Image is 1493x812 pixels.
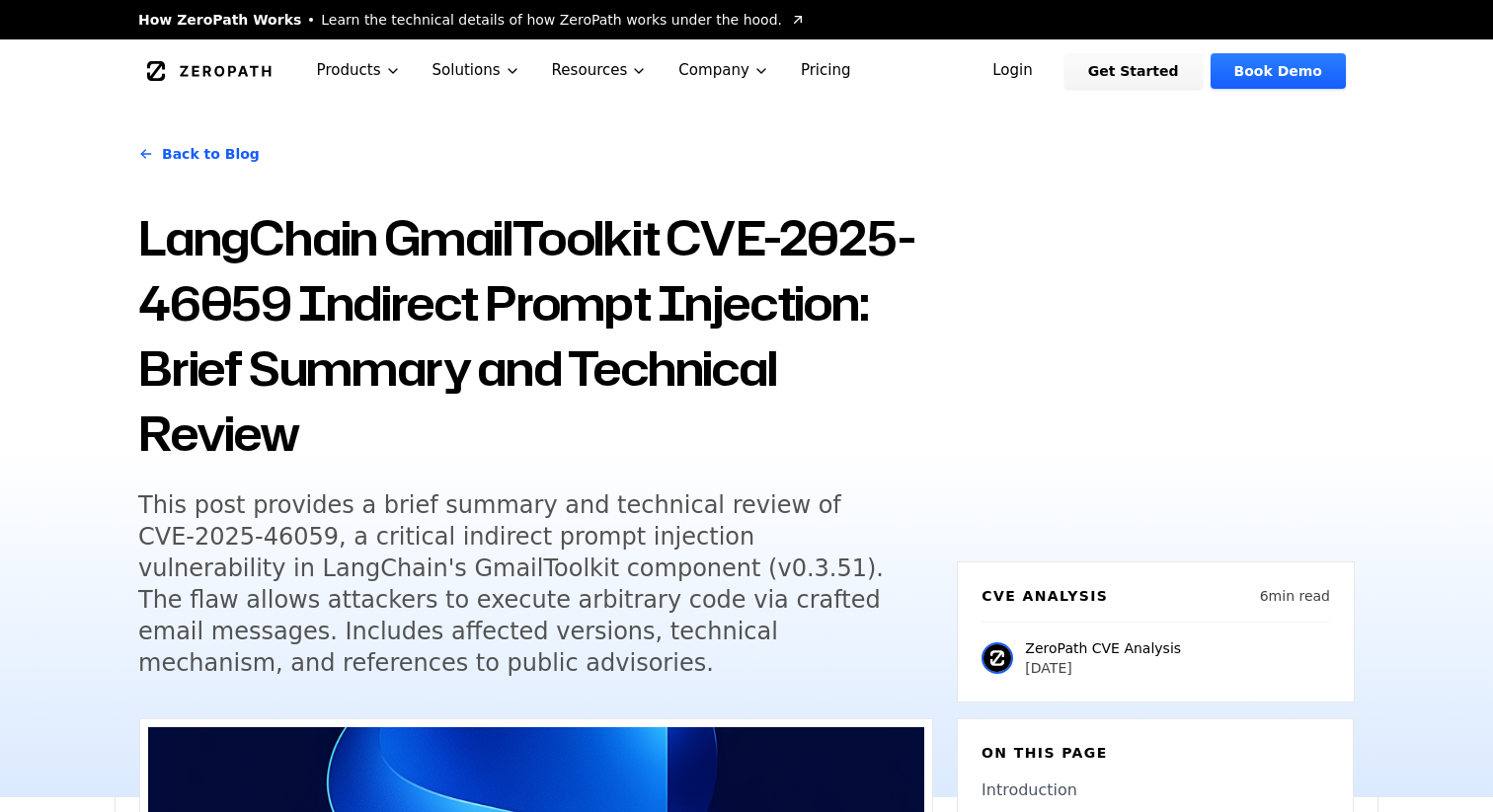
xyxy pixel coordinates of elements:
[536,39,664,102] button: Resources
[138,126,260,182] a: Back to Blog
[982,778,1329,802] a: Introduction
[301,39,417,102] button: Products
[982,642,1013,674] img: ZeroPath CVE Analysis
[785,39,867,102] a: Pricing
[1260,586,1330,606] p: 6 min read
[982,743,1329,763] h6: On this page
[1025,658,1181,678] p: [DATE]
[1025,638,1181,658] p: ZeroPath CVE Analysis
[663,39,785,102] button: Company
[1064,53,1203,89] a: Get Started
[969,53,1057,89] a: Login
[1211,53,1346,89] a: Book Demo
[417,39,536,102] button: Solutions
[138,10,806,30] a: How ZeroPath WorksLearn the technical details of how ZeroPath works under the hood.
[115,39,1378,102] nav: Global
[138,10,301,30] span: How ZeroPath Works
[138,205,933,466] h1: LangChain GmailToolkit CVE-2025-46059 Indirect Prompt Injection: Brief Summary and Technical Review
[321,10,782,30] span: Learn the technical details of how ZeroPath works under the hood.
[138,489,897,679] h5: This post provides a brief summary and technical review of CVE-2025-46059, a critical indirect pr...
[982,586,1108,606] h6: CVE Analysis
